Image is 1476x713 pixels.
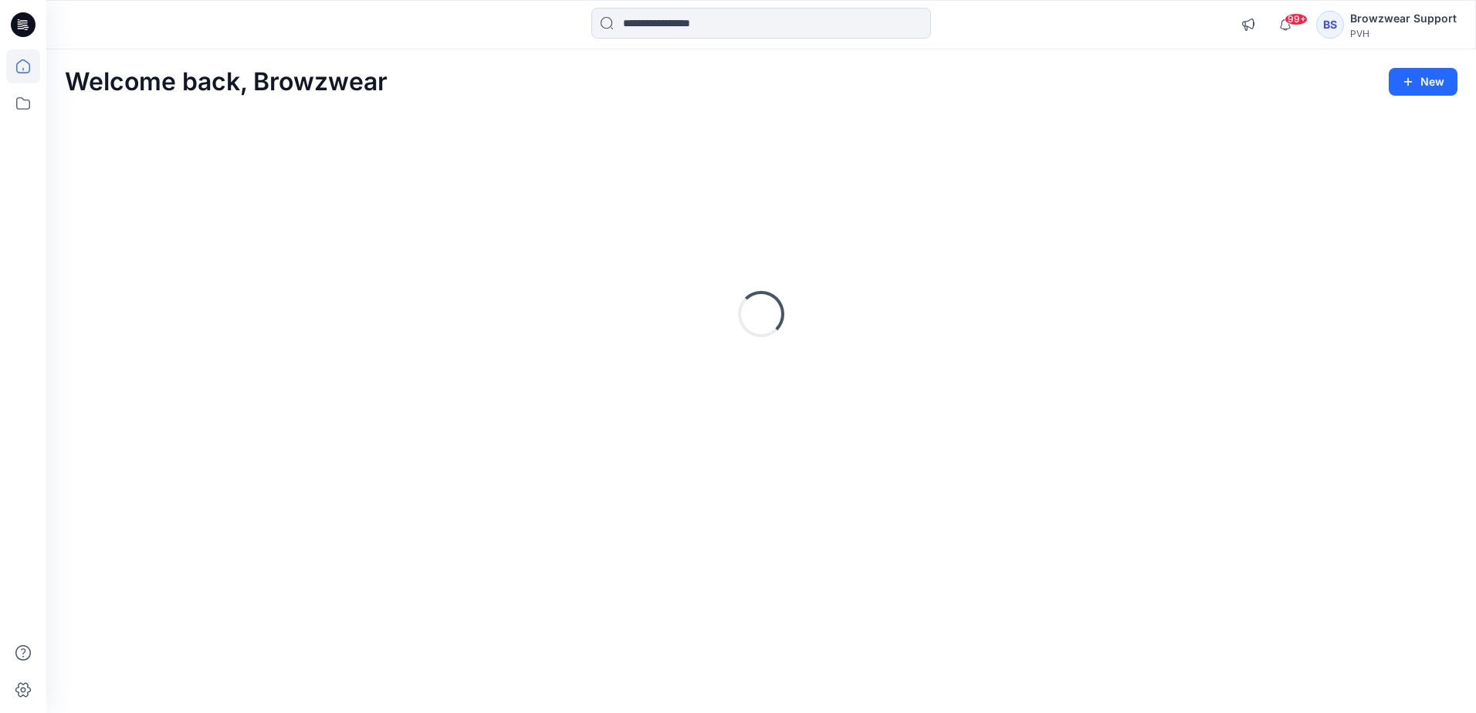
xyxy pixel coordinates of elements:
span: 99+ [1285,13,1308,25]
div: Browzwear Support [1350,9,1457,28]
div: PVH [1350,28,1457,39]
h2: Welcome back, Browzwear [65,68,388,96]
div: BS [1316,11,1344,39]
button: New [1389,68,1457,96]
